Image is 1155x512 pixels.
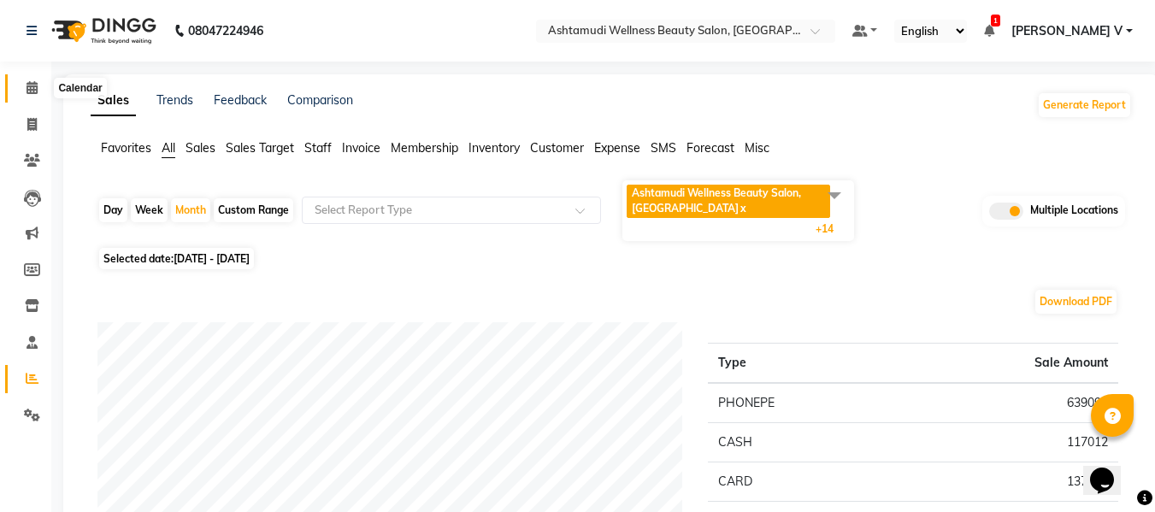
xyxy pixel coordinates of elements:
div: Day [99,198,127,222]
span: 1 [991,15,1000,26]
span: Invoice [342,140,380,156]
b: 08047224946 [188,7,263,55]
a: Feedback [214,92,267,108]
td: PHONEPE [708,383,893,423]
div: Calendar [54,78,106,98]
span: [DATE] - [DATE] [174,252,250,265]
span: SMS [651,140,676,156]
span: Customer [530,140,584,156]
div: Month [171,198,210,222]
button: Generate Report [1039,93,1130,117]
td: CARD [708,462,893,501]
img: logo [44,7,161,55]
span: Multiple Locations [1030,203,1118,220]
span: Sales Target [226,140,294,156]
span: All [162,140,175,156]
iframe: chat widget [1083,444,1138,495]
div: Custom Range [214,198,293,222]
span: Misc [745,140,769,156]
span: Favorites [101,140,151,156]
span: Selected date: [99,248,254,269]
a: Comparison [287,92,353,108]
td: 639090 [893,383,1118,423]
div: Week [131,198,168,222]
td: CASH [708,422,893,462]
td: 137133 [893,462,1118,501]
td: 117012 [893,422,1118,462]
span: +14 [816,222,846,235]
span: Inventory [468,140,520,156]
span: Expense [594,140,640,156]
span: Membership [391,140,458,156]
a: Trends [156,92,193,108]
button: Download PDF [1035,290,1117,314]
span: Sales [186,140,215,156]
span: [PERSON_NAME] V [1011,22,1123,40]
th: Type [708,343,893,383]
span: Staff [304,140,332,156]
a: 1 [984,23,994,38]
span: Ashtamudi Wellness Beauty Salon, [GEOGRAPHIC_DATA] [632,186,801,215]
span: Forecast [687,140,734,156]
th: Sale Amount [893,343,1118,383]
a: x [739,202,746,215]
